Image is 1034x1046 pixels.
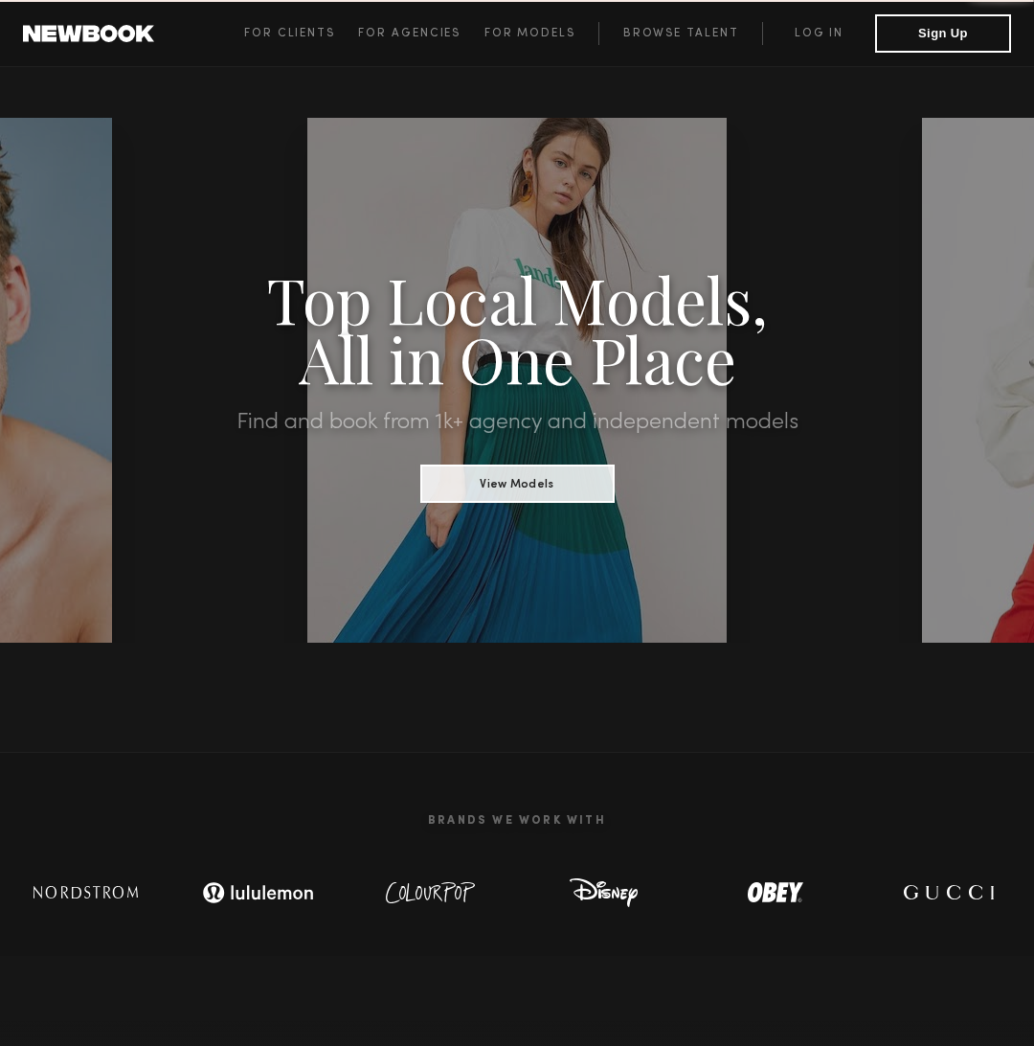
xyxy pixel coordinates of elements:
a: Log in [762,22,875,45]
span: For Clients [244,28,335,39]
h2: Find and book from 1k+ agency and independent models [78,411,956,434]
a: For Models [484,22,599,45]
button: Sign Up [875,14,1011,53]
h1: Top Local Models, All in One Place [78,269,956,388]
img: logo-disney.svg [541,874,665,912]
span: For Models [484,28,575,39]
a: View Models [420,471,615,492]
img: logo-obey.svg [713,874,838,912]
a: For Agencies [358,22,483,45]
img: logo-lulu.svg [191,874,325,912]
img: logo-colour-pop.svg [369,874,493,912]
span: For Agencies [358,28,461,39]
img: logo-gucci.svg [886,874,1010,912]
img: logo-nordstrom.svg [19,874,152,912]
a: For Clients [244,22,358,45]
button: View Models [420,465,615,503]
a: Browse Talent [598,22,762,45]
